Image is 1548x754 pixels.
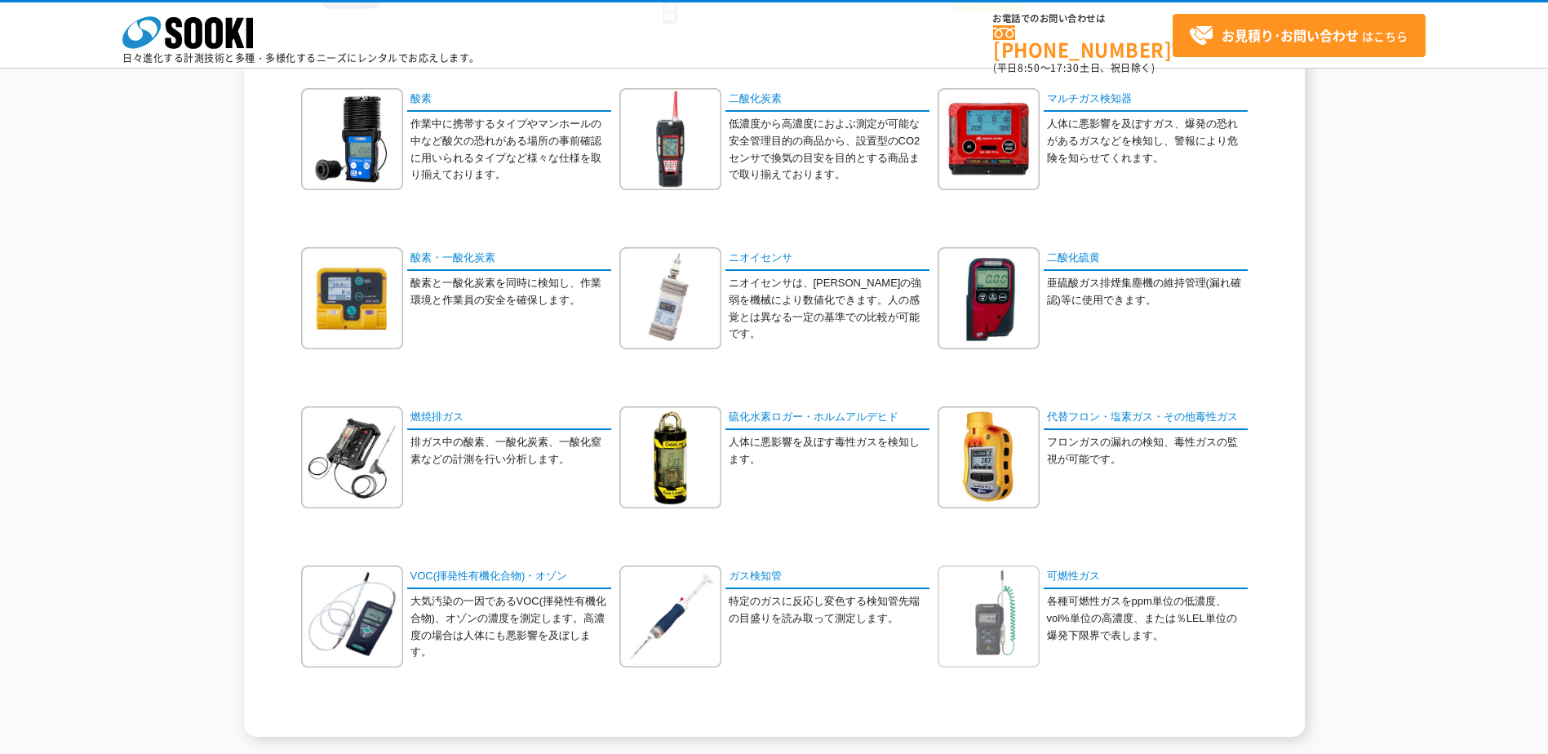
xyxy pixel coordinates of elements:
p: 亜硫酸ガス排煙集塵機の維持管理(漏れ確認)等に使用できます。 [1047,275,1248,309]
img: 硫化水素ロガー・ホルムアルデヒド [619,406,721,508]
a: [PHONE_NUMBER] [993,25,1173,59]
img: ニオイセンサ [619,247,721,349]
a: ガス検知管 [725,565,929,589]
img: 酸素 [301,88,403,190]
p: 大気汚染の一因であるVOC(揮発性有機化合物)、オゾンの濃度を測定します。高濃度の場合は人体にも悪影響を及ぼします。 [410,593,611,661]
img: ガス検知管 [619,565,721,668]
p: ニオイセンサは、[PERSON_NAME]の強弱を機械により数値化できます。人の感覚とは異なる一定の基準での比較が可能です。 [729,275,929,343]
p: 各種可燃性ガスをppm単位の低濃度、vol%単位の高濃度、または％LEL単位の爆発下限界で表します。 [1047,593,1248,644]
a: マルチガス検知器 [1044,88,1248,112]
a: 代替フロン・塩素ガス・その他毒性ガス [1044,406,1248,430]
a: 二酸化炭素 [725,88,929,112]
a: ニオイセンサ [725,247,929,271]
img: 二酸化炭素 [619,88,721,190]
p: 作業中に携帯するタイプやマンホールの中など酸欠の恐れがある場所の事前確認に用いられるタイプなど様々な仕様を取り揃えております。 [410,116,611,184]
span: はこちら [1189,24,1408,48]
a: VOC(揮発性有機化合物)・オゾン [407,565,611,589]
p: 人体に悪影響を及ぼす毒性ガスを検知します。 [729,434,929,468]
span: 8:50 [1018,60,1040,75]
p: 排ガス中の酸素、一酸化炭素、一酸化窒素などの計測を行い分析します。 [410,434,611,468]
img: VOC(揮発性有機化合物)・オゾン [301,565,403,668]
img: 可燃性ガス [938,565,1040,668]
p: 低濃度から高濃度におよぶ測定が可能な安全管理目的の商品から、設置型のCO2センサで換気の目安を目的とする商品まで取り揃えております。 [729,116,929,184]
img: 代替フロン・塩素ガス・その他毒性ガス [938,406,1040,508]
span: お電話でのお問い合わせは [993,14,1173,24]
a: 硫化水素ロガー・ホルムアルデヒド [725,406,929,430]
span: (平日 ～ 土日、祝日除く) [993,60,1155,75]
p: 人体に悪影響を及ぼすガス、爆発の恐れがあるガスなどを検知し、警報により危険を知らせてくれます。 [1047,116,1248,166]
a: 可燃性ガス [1044,565,1248,589]
img: 二酸化硫黄 [938,247,1040,349]
img: 酸素・一酸化炭素 [301,247,403,349]
span: 17:30 [1050,60,1080,75]
img: 燃焼排ガス [301,406,403,508]
a: 二酸化硫黄 [1044,247,1248,271]
p: 特定のガスに反応し変色する検知管先端の目盛りを読み取って測定します。 [729,593,929,628]
a: 酸素 [407,88,611,112]
p: フロンガスの漏れの検知、毒性ガスの監視が可能です。 [1047,434,1248,468]
a: 酸素・一酸化炭素 [407,247,611,271]
a: 燃焼排ガス [407,406,611,430]
p: 酸素と一酸化炭素を同時に検知し、作業環境と作業員の安全を確保します。 [410,275,611,309]
p: 日々進化する計測技術と多種・多様化するニーズにレンタルでお応えします。 [122,53,480,63]
a: お見積り･お問い合わせはこちら [1173,14,1426,57]
strong: お見積り･お問い合わせ [1222,25,1359,45]
img: マルチガス検知器 [938,88,1040,190]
